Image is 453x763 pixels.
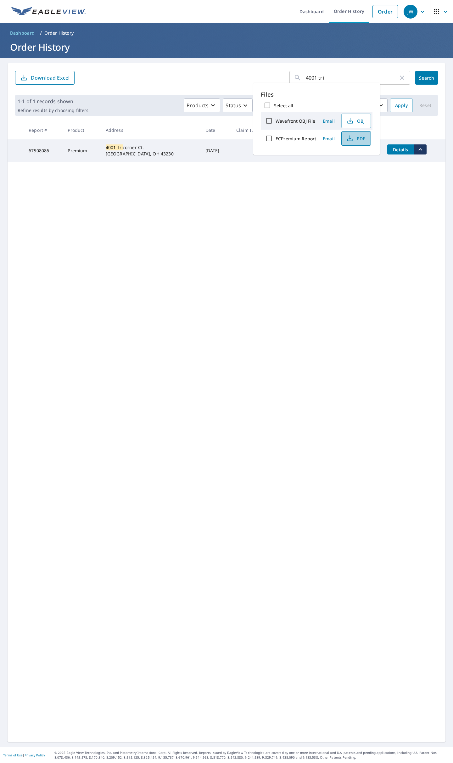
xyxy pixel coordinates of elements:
[415,71,438,85] button: Search
[40,29,42,37] li: /
[319,134,339,143] button: Email
[18,108,88,113] p: Refine results by choosing filters
[106,144,123,150] mark: 4001 Tri
[226,102,241,109] p: Status
[10,30,35,36] span: Dashboard
[341,114,371,128] button: OBJ
[395,102,408,109] span: Apply
[184,98,220,112] button: Products
[306,69,398,87] input: Address, Report #, Claim ID, etc.
[390,98,413,112] button: Apply
[8,41,445,53] h1: Order History
[420,75,433,81] span: Search
[24,121,63,139] th: Report #
[391,147,410,153] span: Details
[200,121,231,139] th: Date
[54,750,450,760] p: © 2025 Eagle View Technologies, Inc. and Pictometry International Corp. All Rights Reserved. Repo...
[31,74,70,81] p: Download Excel
[187,102,209,109] p: Products
[3,753,23,757] a: Terms of Use
[231,121,267,139] th: Claim ID
[372,5,398,18] a: Order
[101,121,200,139] th: Address
[44,30,74,36] p: Order History
[387,144,414,154] button: detailsBtn-67508086
[274,103,293,109] label: Select all
[25,753,45,757] a: Privacy Policy
[341,131,371,146] button: PDF
[8,28,37,38] a: Dashboard
[63,121,100,139] th: Product
[261,90,372,99] p: Files
[414,144,427,154] button: filesDropdownBtn-67508086
[321,118,336,124] span: Email
[18,98,88,105] p: 1-1 of 1 records shown
[276,118,315,124] label: Wavefront OBJ File
[24,139,63,162] td: 67508086
[223,98,253,112] button: Status
[345,135,366,142] span: PDF
[11,7,86,16] img: EV Logo
[3,753,45,757] p: |
[276,136,316,142] label: ECPremium Report
[319,116,339,126] button: Email
[345,117,366,125] span: OBJ
[15,71,75,85] button: Download Excel
[200,139,231,162] td: [DATE]
[106,144,195,157] div: corner Ct. [GEOGRAPHIC_DATA], OH 43230
[63,139,100,162] td: Premium
[321,136,336,142] span: Email
[404,5,417,19] div: JW
[8,28,445,38] nav: breadcrumb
